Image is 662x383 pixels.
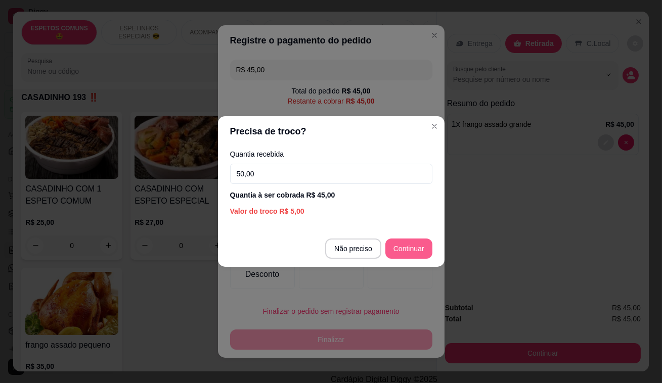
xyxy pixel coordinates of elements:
label: Quantia recebida [230,151,432,158]
button: Close [426,118,443,134]
div: Valor do troco R$ 5,00 [230,206,432,216]
header: Precisa de troco? [218,116,445,147]
button: Não preciso [325,238,381,259]
div: Quantia à ser cobrada R$ 45,00 [230,190,432,200]
button: Continuar [385,238,432,259]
